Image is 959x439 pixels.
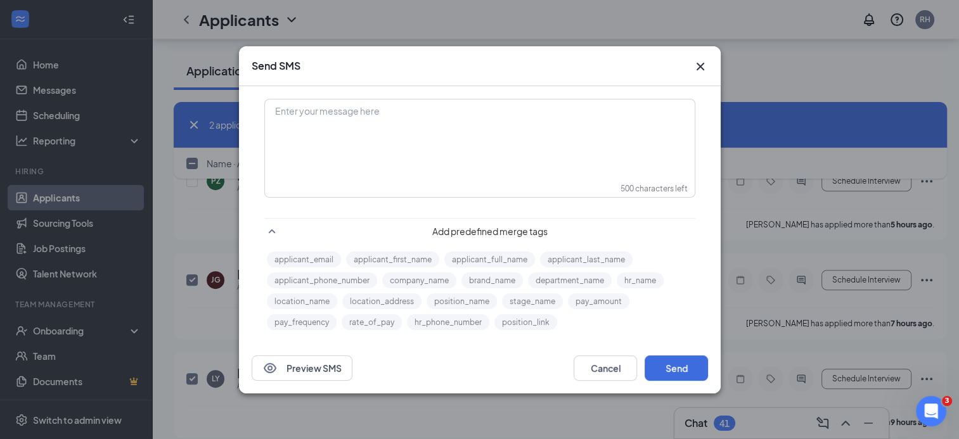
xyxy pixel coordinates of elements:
span: 3 [942,396,952,406]
span: Add predefined merge tags [285,225,695,238]
button: brand_name [461,272,523,288]
button: position_link [494,314,557,330]
div: 500 characters left [621,183,688,194]
button: Cancel [574,355,637,381]
button: stage_name [502,293,563,309]
svg: SmallChevronUp [264,224,280,239]
svg: Eye [262,360,278,376]
button: location_name [267,293,337,309]
svg: Cross [693,59,708,74]
button: location_address [342,293,422,309]
div: Enter your message here [266,100,694,163]
button: applicant_email [267,251,341,267]
button: company_name [382,272,456,288]
button: hr_name [617,272,664,288]
button: rate_of_pay [342,314,402,330]
h3: Send SMS [252,59,300,73]
button: applicant_phone_number [267,272,377,288]
button: position_name [427,293,497,309]
button: hr_phone_number [407,314,489,330]
button: applicant_full_name [444,251,535,267]
button: applicant_last_name [540,251,633,267]
button: Send [645,355,708,381]
button: Close [693,59,708,74]
iframe: Intercom live chat [916,396,946,426]
button: pay_amount [568,293,629,309]
button: department_name [528,272,612,288]
button: EyePreview SMS [252,355,352,381]
button: applicant_first_name [346,251,439,267]
div: Add predefined merge tags [264,218,695,239]
button: pay_frequency [267,314,337,330]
